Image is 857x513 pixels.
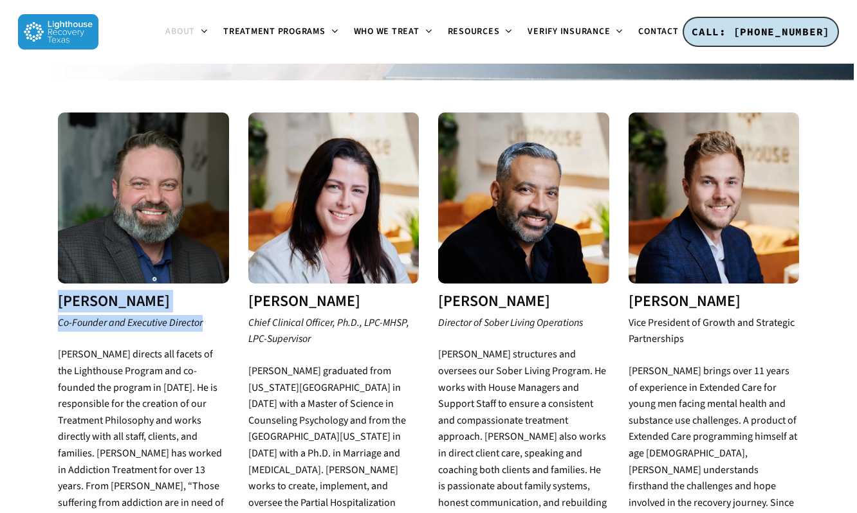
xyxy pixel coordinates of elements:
[638,25,678,38] span: Contact
[248,293,419,310] h3: [PERSON_NAME]
[440,27,521,37] a: Resources
[18,14,98,50] img: Lighthouse Recovery Texas
[158,27,216,37] a: About
[629,293,800,310] h3: [PERSON_NAME]
[346,27,440,37] a: Who We Treat
[223,25,326,38] span: Treatment Programs
[58,293,229,310] h3: [PERSON_NAME]
[629,316,795,346] i: Vice President of Growth and Strategic Partnerships
[528,25,610,38] span: Verify Insurance
[438,316,583,330] em: Director of Sober Living Operations
[438,293,609,310] h3: [PERSON_NAME]
[683,17,839,48] a: CALL: [PHONE_NUMBER]
[216,27,346,37] a: Treatment Programs
[248,316,409,346] em: Chief Clinical Officer, Ph.D., LPC-MHSP, LPC-Supervisor
[58,316,203,330] em: Co-Founder and Executive Director
[165,25,195,38] span: About
[354,25,419,38] span: Who We Treat
[520,27,631,37] a: Verify Insurance
[448,25,500,38] span: Resources
[692,25,830,38] span: CALL: [PHONE_NUMBER]
[631,27,699,37] a: Contact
